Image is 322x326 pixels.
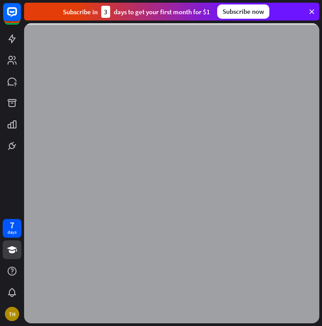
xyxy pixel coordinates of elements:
div: 3 [101,6,110,18]
div: Subscribe now [217,4,269,19]
div: 7 [10,221,14,229]
a: 7 days [3,219,21,238]
div: days [8,229,17,235]
div: Subscribe in days to get your first month for $1 [63,6,210,18]
div: TH [5,307,19,321]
